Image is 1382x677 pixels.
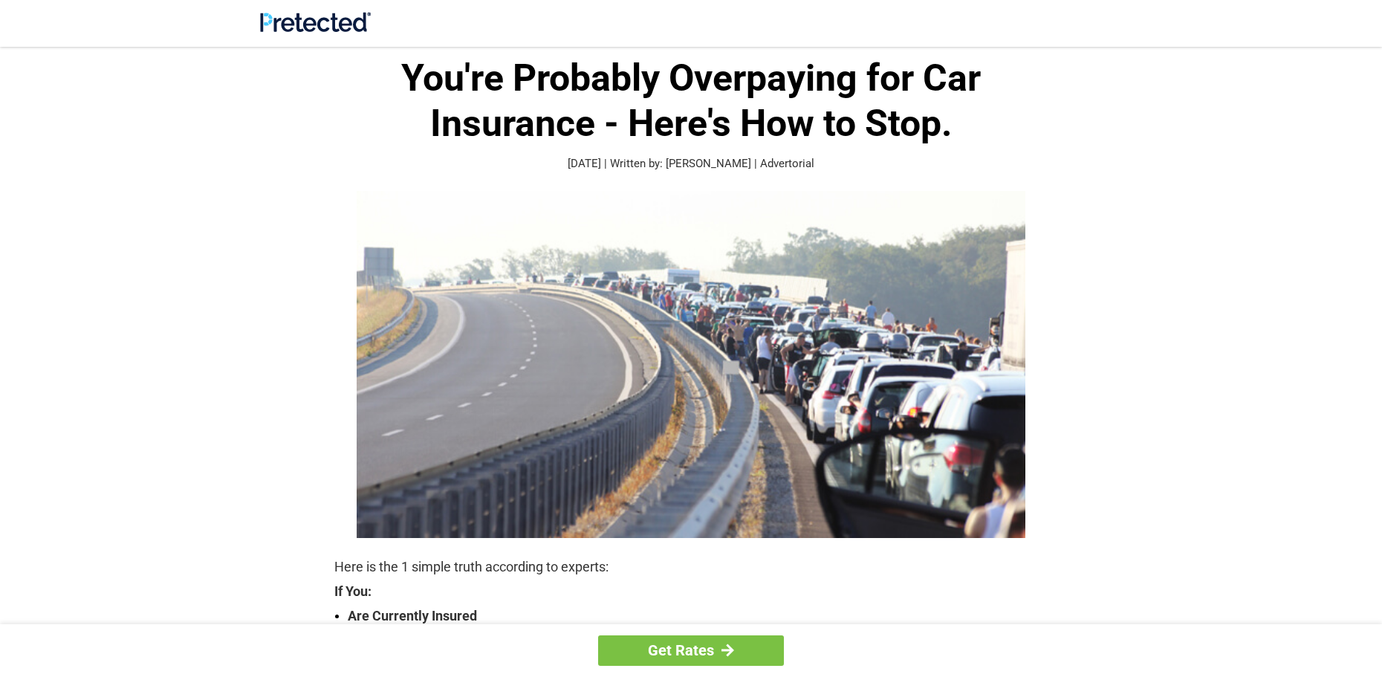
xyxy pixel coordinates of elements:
strong: Are Currently Insured [348,606,1048,626]
img: Site Logo [260,12,371,32]
h1: You're Probably Overpaying for Car Insurance - Here's How to Stop. [334,56,1048,146]
strong: If You: [334,585,1048,598]
p: [DATE] | Written by: [PERSON_NAME] | Advertorial [334,155,1048,172]
a: Get Rates [598,635,784,666]
p: Here is the 1 simple truth according to experts: [334,557,1048,577]
a: Site Logo [260,21,371,35]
